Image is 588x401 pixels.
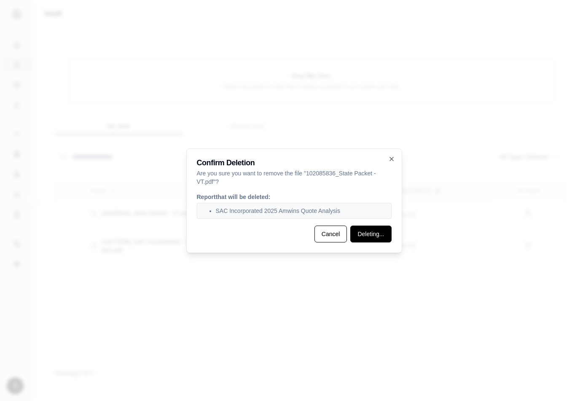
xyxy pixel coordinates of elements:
[314,226,347,242] button: Cancel
[197,193,392,201] div: Report that will be deleted:
[350,226,391,242] button: Deleting...
[197,169,392,219] p: Are you sure you want to remove the file " 102085836_State Packet - VT.pdf "?
[216,207,388,215] li: SAC Incorporated 2025 Amwins Quote Analysis
[197,159,392,167] h2: Confirm Deletion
